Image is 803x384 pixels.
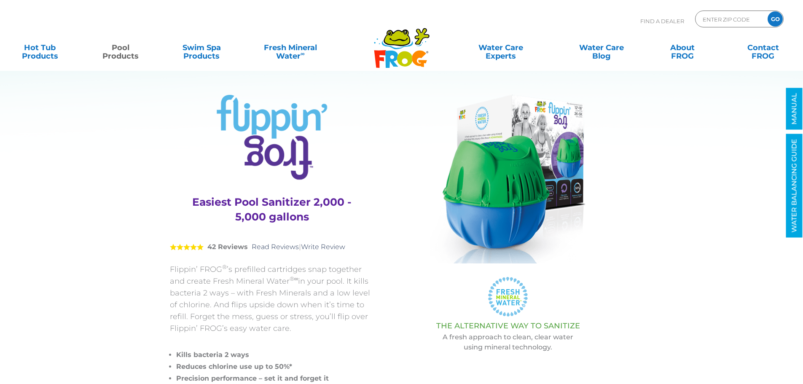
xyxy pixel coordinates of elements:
a: Read Reviews [252,243,299,251]
a: PoolProducts [89,39,152,56]
img: Product Logo [217,95,328,180]
div: | [170,231,374,263]
span: 5 [170,244,204,250]
a: WATER BALANCING GUIDE [786,134,803,238]
li: Kills bacteria 2 ways [176,349,374,361]
p: Find A Dealer [640,11,684,32]
sup: ®∞ [290,275,298,282]
sup: ® [222,263,227,270]
p: Flippin’ FROG ’s prefilled cartridges snap together and create Fresh Mineral Water in your pool. ... [170,263,374,334]
p: A fresh approach to clean, clear water using mineral technology. [395,332,621,352]
a: Water CareExperts [450,39,552,56]
a: MANUAL [786,88,803,130]
strong: 42 Reviews [207,243,248,251]
a: ContactFROG [732,39,795,56]
sup: ∞ [301,50,305,57]
input: GO [768,11,783,27]
a: AboutFROG [651,39,714,56]
a: Write Review [301,243,345,251]
img: Frog Products Logo [369,17,434,68]
a: Hot TubProducts [8,39,71,56]
a: Swim SpaProducts [170,39,233,56]
a: Water CareBlog [570,39,633,56]
h3: THE ALTERNATIVE WAY TO SANITIZE [395,322,621,330]
li: Reduces chlorine use up to 50%* [176,361,374,373]
img: Product Flippin Frog [430,95,585,263]
a: Fresh MineralWater∞ [251,39,330,56]
h3: Easiest Pool Sanitizer 2,000 - 5,000 gallons [180,195,364,224]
